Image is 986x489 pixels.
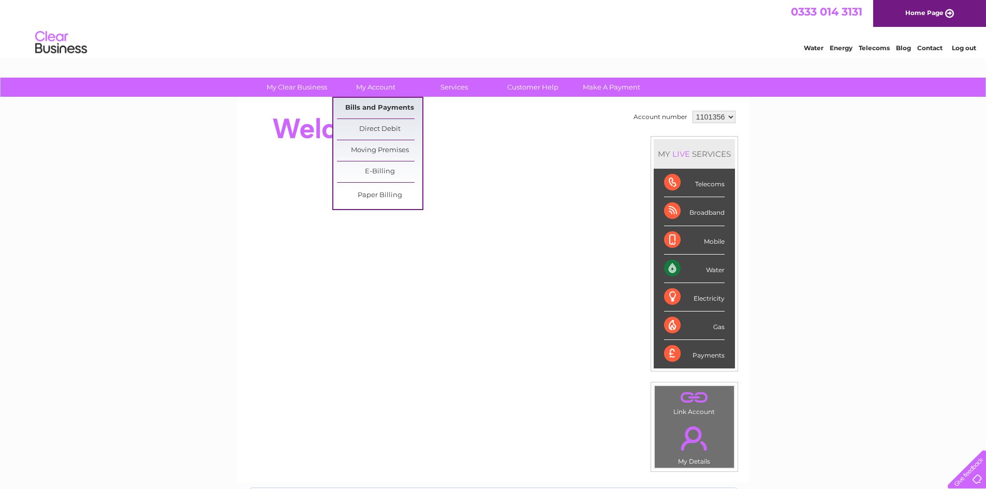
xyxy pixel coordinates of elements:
[657,389,731,407] a: .
[657,420,731,456] a: .
[917,44,943,52] a: Contact
[664,340,725,368] div: Payments
[670,149,692,159] div: LIVE
[490,78,576,97] a: Customer Help
[664,312,725,340] div: Gas
[411,78,497,97] a: Services
[631,108,690,126] td: Account number
[337,140,422,161] a: Moving Premises
[664,226,725,255] div: Mobile
[254,78,340,97] a: My Clear Business
[664,197,725,226] div: Broadband
[664,283,725,312] div: Electricity
[654,418,734,468] td: My Details
[249,6,738,50] div: Clear Business is a trading name of Verastar Limited (registered in [GEOGRAPHIC_DATA] No. 3667643...
[337,98,422,118] a: Bills and Payments
[896,44,911,52] a: Blog
[952,44,976,52] a: Log out
[654,386,734,418] td: Link Account
[830,44,852,52] a: Energy
[333,78,418,97] a: My Account
[35,27,87,58] img: logo.png
[569,78,654,97] a: Make A Payment
[337,119,422,140] a: Direct Debit
[804,44,823,52] a: Water
[664,169,725,197] div: Telecoms
[791,5,862,18] a: 0333 014 3131
[859,44,890,52] a: Telecoms
[337,185,422,206] a: Paper Billing
[337,161,422,182] a: E-Billing
[664,255,725,283] div: Water
[654,139,735,169] div: MY SERVICES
